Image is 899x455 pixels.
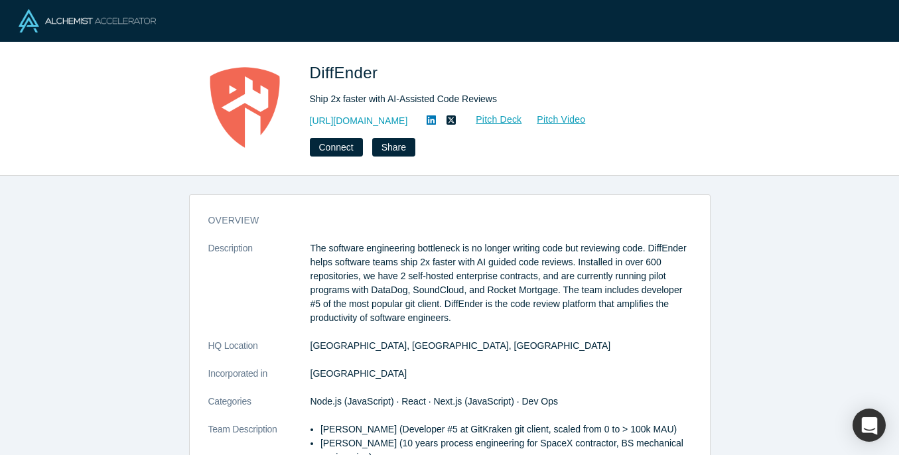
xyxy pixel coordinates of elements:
[208,214,673,227] h3: overview
[372,138,415,157] button: Share
[208,395,311,422] dt: Categories
[311,339,691,353] dd: [GEOGRAPHIC_DATA], [GEOGRAPHIC_DATA], [GEOGRAPHIC_DATA]
[208,241,311,339] dt: Description
[208,367,311,395] dt: Incorporated in
[311,396,558,407] span: Node.js (JavaScript) · React · Next.js (JavaScript) · Dev Ops
[320,422,691,436] li: [PERSON_NAME] (Developer #5 at GitKraken git client, scaled from 0 to > 100k MAU)
[311,241,691,325] p: The software engineering bottleneck is no longer writing code but reviewing code. DiffEnder helps...
[522,112,586,127] a: Pitch Video
[461,112,522,127] a: Pitch Deck
[198,61,291,154] img: DiffEnder's Logo
[19,9,156,32] img: Alchemist Logo
[310,92,681,106] div: Ship 2x faster with AI-Assisted Code Reviews
[311,367,691,381] dd: [GEOGRAPHIC_DATA]
[208,339,311,367] dt: HQ Location
[310,64,383,82] span: DiffEnder
[310,138,363,157] button: Connect
[310,114,408,128] a: [URL][DOMAIN_NAME]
